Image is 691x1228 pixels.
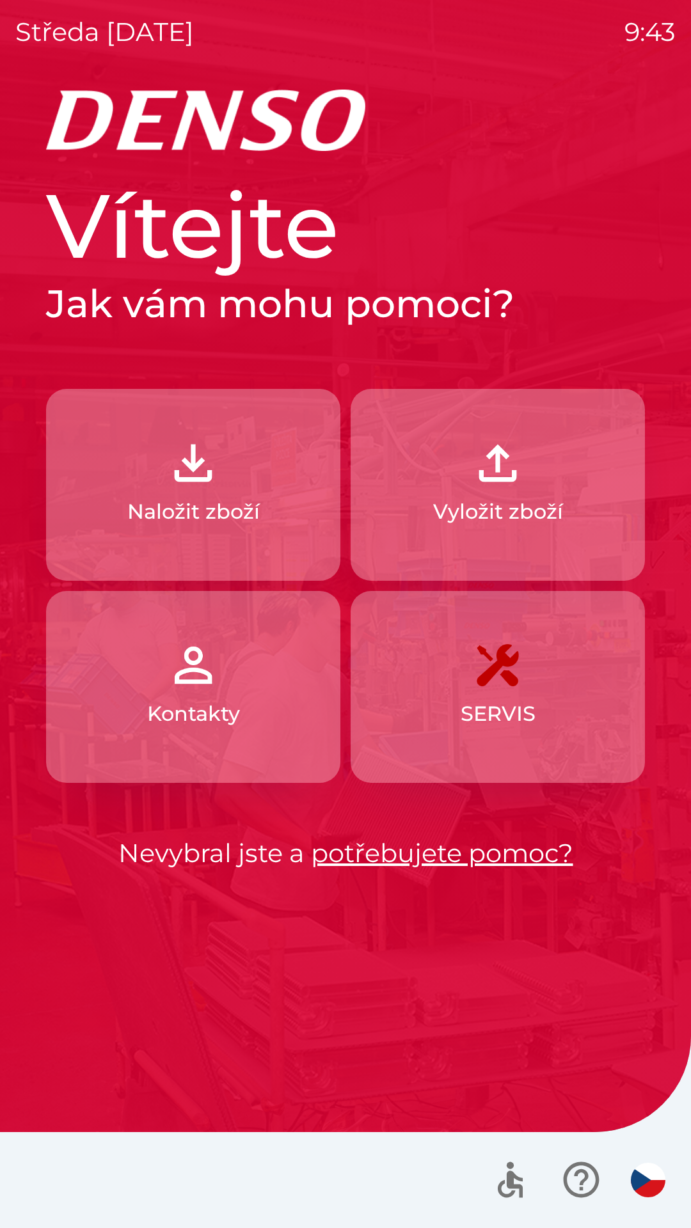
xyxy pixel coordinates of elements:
[46,90,645,151] img: Logo
[15,13,194,51] p: středa [DATE]
[46,591,340,783] button: Kontakty
[165,435,221,491] img: 918cc13a-b407-47b8-8082-7d4a57a89498.png
[351,591,645,783] button: SERVIS
[147,698,240,729] p: Kontakty
[470,435,526,491] img: 2fb22d7f-6f53-46d3-a092-ee91fce06e5d.png
[351,389,645,581] button: Vyložit zboží
[433,496,563,527] p: Vyložit zboží
[46,834,645,872] p: Nevybral jste a
[46,280,645,327] h2: Jak vám mohu pomoci?
[165,637,221,693] img: 072f4d46-cdf8-44b2-b931-d189da1a2739.png
[127,496,260,527] p: Naložit zboží
[624,13,676,51] p: 9:43
[631,1163,665,1197] img: cs flag
[470,637,526,693] img: 7408382d-57dc-4d4c-ad5a-dca8f73b6e74.png
[461,698,536,729] p: SERVIS
[46,171,645,280] h1: Vítejte
[46,389,340,581] button: Naložit zboží
[311,837,573,869] a: potřebujete pomoc?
